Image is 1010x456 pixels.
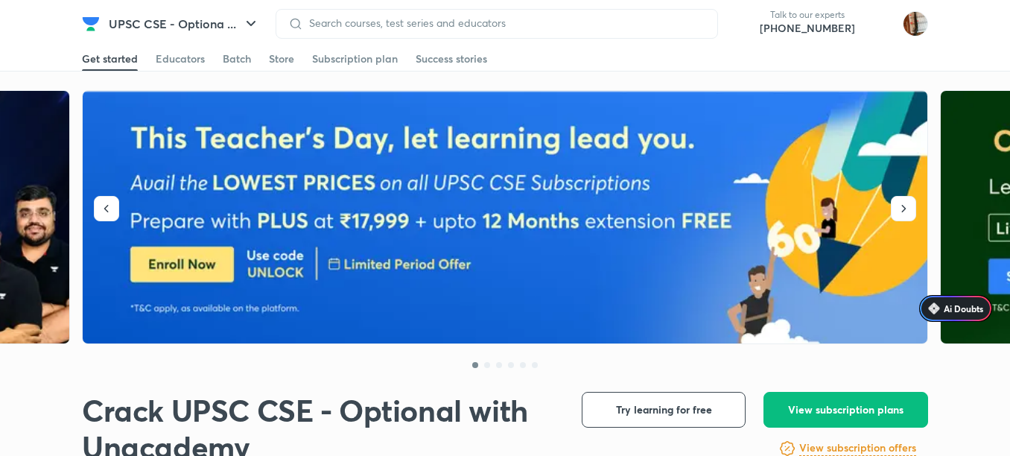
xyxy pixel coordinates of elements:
img: avinash sharma [903,11,928,37]
button: UPSC CSE - Optiona ... [100,9,269,39]
a: [PHONE_NUMBER] [760,21,855,36]
a: Batch [223,47,251,71]
img: Icon [928,303,940,314]
div: Success stories [416,51,487,66]
span: Ai Doubts [944,303,983,314]
button: Try learning for free [582,392,746,428]
div: Store [269,51,294,66]
div: Get started [82,51,138,66]
a: Ai Doubts [919,295,992,322]
h6: View subscription offers [799,440,916,456]
button: View subscription plans [763,392,928,428]
span: Try learning for free [616,402,712,417]
a: Store [269,47,294,71]
div: Educators [156,51,205,66]
a: Educators [156,47,205,71]
div: Subscription plan [312,51,398,66]
img: avatar [867,12,891,36]
img: call-us [730,9,760,39]
img: Company Logo [82,15,100,33]
span: View subscription plans [788,402,903,417]
a: Subscription plan [312,47,398,71]
a: Success stories [416,47,487,71]
p: Talk to our experts [760,9,855,21]
div: Batch [223,51,251,66]
a: Get started [82,47,138,71]
input: Search courses, test series and educators [303,17,705,29]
